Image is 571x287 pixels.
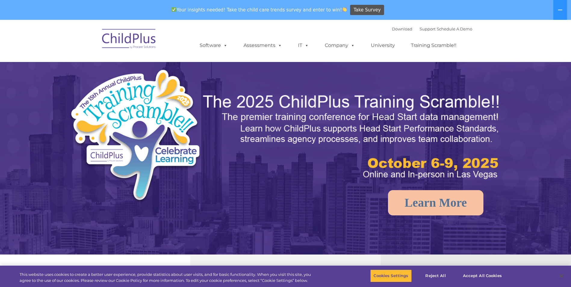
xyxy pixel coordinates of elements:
button: Accept All Cookies [460,270,505,282]
a: Download [392,26,412,31]
span: Phone number [84,64,109,69]
img: ✅ [172,7,176,12]
a: Company [319,39,361,51]
button: Cookies Settings [370,270,411,282]
a: Support [420,26,436,31]
a: Training Scramble!! [405,39,462,51]
a: Take Survey [350,5,384,15]
span: Your insights needed! Take the child care trends survey and enter to win! [169,4,349,16]
span: Last name [84,40,102,44]
a: University [365,39,401,51]
a: Learn More [388,190,483,215]
font: | [392,26,472,31]
a: Assessments [237,39,288,51]
a: IT [292,39,315,51]
img: ChildPlus by Procare Solutions [99,25,159,55]
button: Close [555,269,568,282]
a: Software [194,39,234,51]
div: This website uses cookies to create a better user experience, provide statistics about user visit... [20,272,314,283]
button: Reject All [417,270,455,282]
a: Schedule A Demo [437,26,472,31]
span: Take Survey [354,5,381,15]
img: 👏 [342,7,347,12]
